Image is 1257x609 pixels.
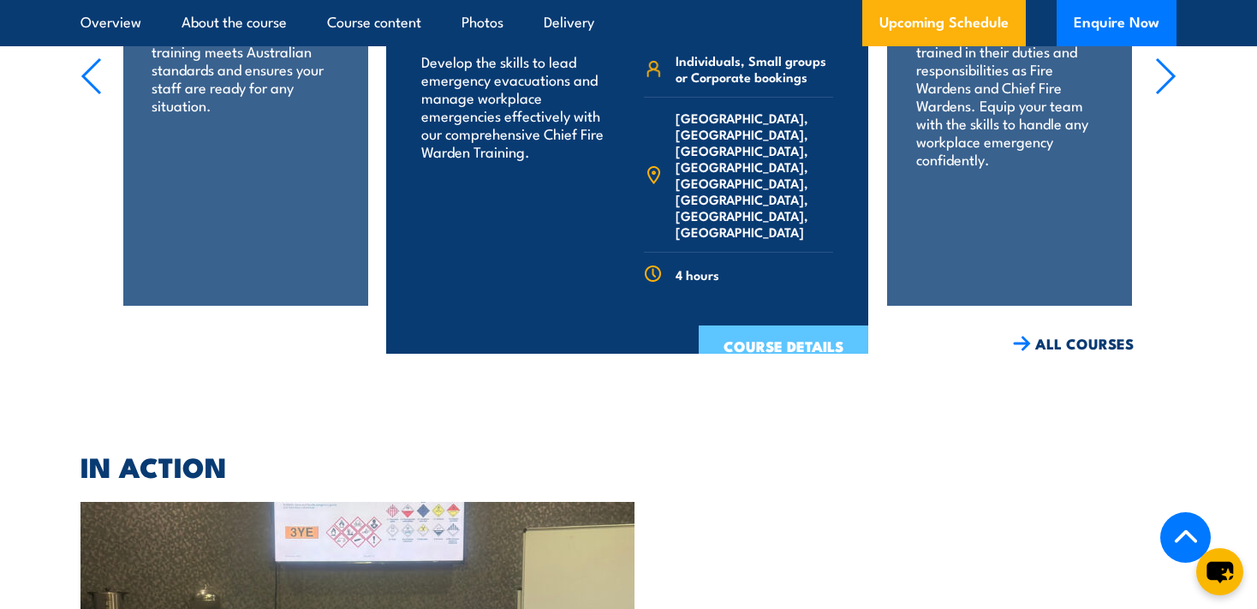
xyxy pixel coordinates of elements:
[676,52,833,85] span: Individuals, Small groups or Corporate bookings
[1196,548,1243,595] button: chat-button
[421,52,611,160] p: Develop the skills to lead emergency evacuations and manage workplace emergencies effectively wit...
[676,266,719,283] span: 4 hours
[699,325,868,370] a: COURSE DETAILS
[80,454,1177,478] h2: IN ACTION
[676,110,833,240] span: [GEOGRAPHIC_DATA], [GEOGRAPHIC_DATA], [GEOGRAPHIC_DATA], [GEOGRAPHIC_DATA], [GEOGRAPHIC_DATA], [G...
[1013,334,1134,354] a: ALL COURSES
